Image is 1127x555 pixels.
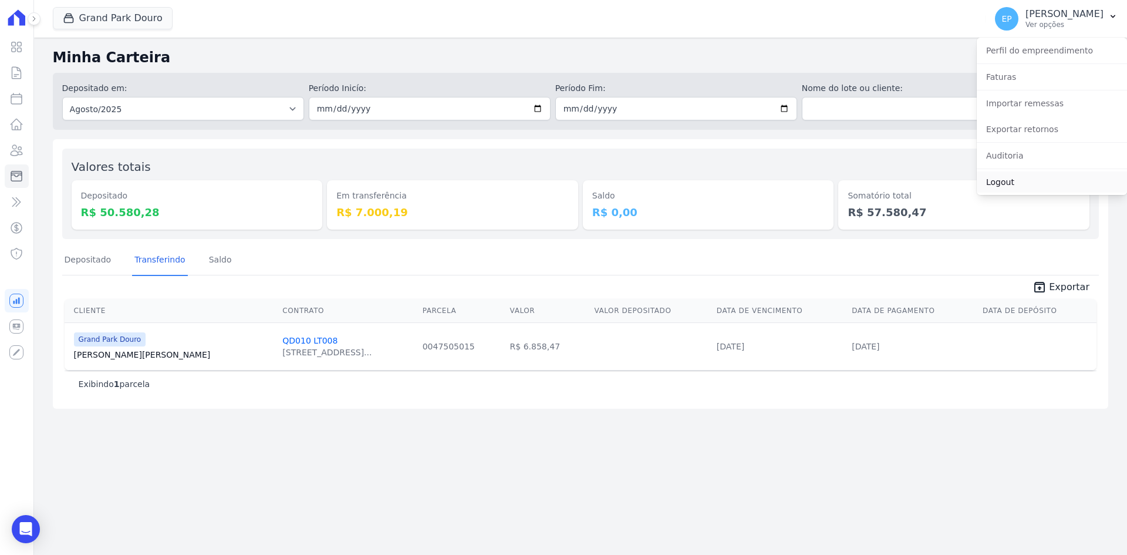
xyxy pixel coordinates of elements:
[847,299,978,323] th: Data de Pagamento
[977,145,1127,166] a: Auditoria
[717,342,744,351] a: [DATE]
[1025,8,1104,20] p: [PERSON_NAME]
[589,299,711,323] th: Valor Depositado
[336,190,569,202] dt: Em transferência
[65,299,278,323] th: Cliente
[592,190,825,202] dt: Saldo
[62,83,127,93] label: Depositado em:
[81,190,313,202] dt: Depositado
[977,93,1127,114] a: Importar remessas
[1001,15,1011,23] span: EP
[282,347,372,358] div: [STREET_ADDRESS]...
[977,171,1127,193] a: Logout
[712,299,847,323] th: Data de Vencimento
[418,299,505,323] th: Parcela
[74,332,146,347] span: Grand Park Douro
[278,299,417,323] th: Contrato
[114,379,120,389] b: 1
[555,82,797,95] label: Período Fim:
[977,40,1127,61] a: Perfil do empreendimento
[1023,280,1099,297] a: unarchive Exportar
[1032,280,1047,294] i: unarchive
[282,336,338,345] a: QD010 LT008
[81,204,313,220] dd: R$ 50.580,28
[74,349,274,361] a: [PERSON_NAME][PERSON_NAME]
[309,82,551,95] label: Período Inicío:
[53,47,1108,68] h2: Minha Carteira
[62,245,114,276] a: Depositado
[336,204,569,220] dd: R$ 7.000,19
[977,66,1127,88] a: Faturas
[505,322,590,370] td: R$ 6.858,47
[802,82,1044,95] label: Nome do lote ou cliente:
[848,204,1080,220] dd: R$ 57.580,47
[79,378,150,390] p: Exibindo parcela
[1025,20,1104,29] p: Ver opções
[978,299,1096,323] th: Data de Depósito
[72,160,151,174] label: Valores totais
[207,245,234,276] a: Saldo
[53,7,173,29] button: Grand Park Douro
[848,190,1080,202] dt: Somatório total
[592,204,825,220] dd: R$ 0,00
[132,245,188,276] a: Transferindo
[986,2,1127,35] button: EP [PERSON_NAME] Ver opções
[423,342,475,351] a: 0047505015
[505,299,590,323] th: Valor
[12,515,40,543] div: Open Intercom Messenger
[1049,280,1089,294] span: Exportar
[852,342,879,351] a: [DATE]
[977,119,1127,140] a: Exportar retornos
